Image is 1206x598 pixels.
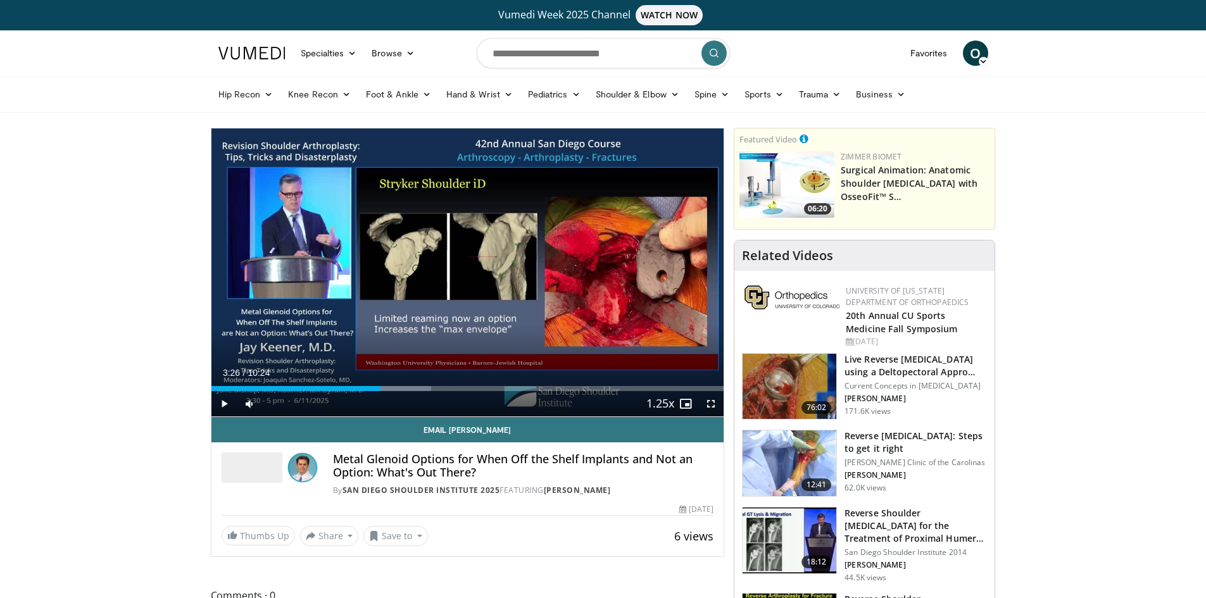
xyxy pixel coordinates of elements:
p: 62.0K views [845,483,886,493]
a: Specialties [293,40,365,66]
a: Email [PERSON_NAME] [211,417,724,442]
a: Hip Recon [211,82,281,107]
img: Q2xRg7exoPLTwO8X4xMDoxOjA4MTsiGN.150x105_q85_crop-smart_upscale.jpg [743,508,836,573]
span: 06:20 [804,203,831,215]
span: 3:26 [223,368,240,378]
span: 6 views [674,528,713,544]
a: San Diego Shoulder Institute 2025 [342,485,500,495]
a: Surgical Animation: Anatomic Shoulder [MEDICAL_DATA] with OsseoFit™ S… [841,164,977,202]
a: Spine [687,82,737,107]
small: Featured Video [739,134,797,145]
a: Knee Recon [280,82,358,107]
img: 355603a8-37da-49b6-856f-e00d7e9307d3.png.150x105_q85_autocrop_double_scale_upscale_version-0.2.png [744,285,839,309]
div: Progress Bar [211,386,724,391]
a: Trauma [791,82,849,107]
img: 326034_0000_1.png.150x105_q85_crop-smart_upscale.jpg [743,430,836,496]
div: [DATE] [846,336,984,347]
p: [PERSON_NAME] [845,394,987,404]
p: 44.5K views [845,573,886,583]
img: Avatar [287,452,318,483]
a: 20th Annual CU Sports Medicine Fall Symposium [846,309,957,335]
img: San Diego Shoulder Institute 2025 [222,452,282,483]
a: Browse [364,40,422,66]
button: Play [211,391,237,416]
h4: Related Videos [742,248,833,263]
h3: Reverse Shoulder [MEDICAL_DATA] for the Treatment of Proximal Humeral … [845,507,987,545]
button: Fullscreen [698,391,724,416]
img: 684033_3.png.150x105_q85_crop-smart_upscale.jpg [743,354,836,420]
a: 12:41 Reverse [MEDICAL_DATA]: Steps to get it right [PERSON_NAME] Clinic of the Carolinas [PERSON... [742,430,987,497]
p: [PERSON_NAME] [845,470,987,480]
button: Playback Rate [648,391,673,416]
span: 18:12 [801,556,832,568]
img: 84e7f812-2061-4fff-86f6-cdff29f66ef4.150x105_q85_crop-smart_upscale.jpg [739,151,834,218]
video-js: Video Player [211,128,724,417]
span: 76:02 [801,401,832,414]
a: [PERSON_NAME] [544,485,611,495]
div: By FEATURING [333,485,714,496]
p: San Diego Shoulder Institute 2014 [845,547,987,558]
p: [PERSON_NAME] Clinic of the Carolinas [845,458,987,468]
span: / [243,368,246,378]
a: Sports [737,82,791,107]
h3: Live Reverse [MEDICAL_DATA] using a Deltopectoral Appro… [845,353,987,378]
button: Share [300,526,359,546]
a: Pediatrics [520,82,588,107]
p: [PERSON_NAME] [845,560,987,570]
a: Hand & Wrist [439,82,520,107]
a: University of [US_STATE] Department of Orthopaedics [846,285,969,308]
span: 10:24 [248,368,270,378]
div: [DATE] [679,504,713,515]
a: 76:02 Live Reverse [MEDICAL_DATA] using a Deltopectoral Appro… Current Concepts in [MEDICAL_DATA]... [742,353,987,420]
a: O [963,40,988,66]
a: Vumedi Week 2025 ChannelWATCH NOW [220,5,986,25]
img: VuMedi Logo [218,47,286,59]
a: Business [848,82,913,107]
input: Search topics, interventions [477,38,730,68]
h4: Metal Glenoid Options for When Off the Shelf Implants and Not an Option: What's Out There? [333,452,714,480]
p: Current Concepts in [MEDICAL_DATA] [845,381,987,391]
button: Save to [363,526,428,546]
a: Thumbs Up [222,526,295,545]
a: Zimmer Biomet [841,151,901,162]
span: WATCH NOW [636,5,703,25]
button: Mute [237,391,262,416]
a: Shoulder & Elbow [588,82,687,107]
a: 18:12 Reverse Shoulder [MEDICAL_DATA] for the Treatment of Proximal Humeral … San Diego Shoulder ... [742,507,987,583]
h3: Reverse [MEDICAL_DATA]: Steps to get it right [845,430,987,455]
button: Enable picture-in-picture mode [673,391,698,416]
a: Foot & Ankle [358,82,439,107]
p: 171.6K views [845,406,891,416]
a: Favorites [903,40,955,66]
a: 06:20 [739,151,834,218]
span: 12:41 [801,478,832,491]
